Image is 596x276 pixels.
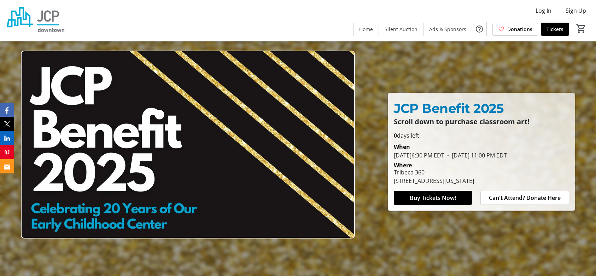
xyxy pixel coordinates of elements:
span: Silent Auction [385,25,417,33]
a: Home [353,23,379,36]
span: 0 [394,132,397,139]
span: Home [359,25,373,33]
img: Campaign CTA Media Photo [21,51,355,239]
div: Tribeca 360 [394,168,474,177]
img: Jewish Community Project's Logo [4,3,67,38]
button: Help [472,22,486,36]
span: Log In [536,6,551,15]
button: Log In [530,5,557,16]
span: Donations [507,25,532,33]
button: Buy Tickets Now! [394,191,472,205]
button: Cart [575,22,588,35]
span: - [444,151,452,159]
div: When [394,143,410,151]
a: Tickets [541,23,569,36]
a: Donations [492,23,538,36]
a: Silent Auction [379,23,423,36]
span: Buy Tickets Now! [410,194,456,202]
span: Tickets [547,25,563,33]
p: days left [394,131,569,140]
div: Where [394,162,412,168]
span: [DATE] 6:30 PM EDT [394,151,444,159]
button: Sign Up [560,5,592,16]
div: [STREET_ADDRESS][US_STATE] [394,177,474,185]
span: Can't Attend? Donate Here [489,194,561,202]
span: Ads & Sponsors [429,25,466,33]
span: Sign Up [566,6,586,15]
p: Scroll down to purchase classroom art! [394,118,569,126]
span: [DATE] 11:00 PM EDT [444,151,507,159]
a: Ads & Sponsors [423,23,472,36]
button: Can't Attend? Donate Here [480,191,569,205]
span: JCP Benefit 2025 [394,100,503,116]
